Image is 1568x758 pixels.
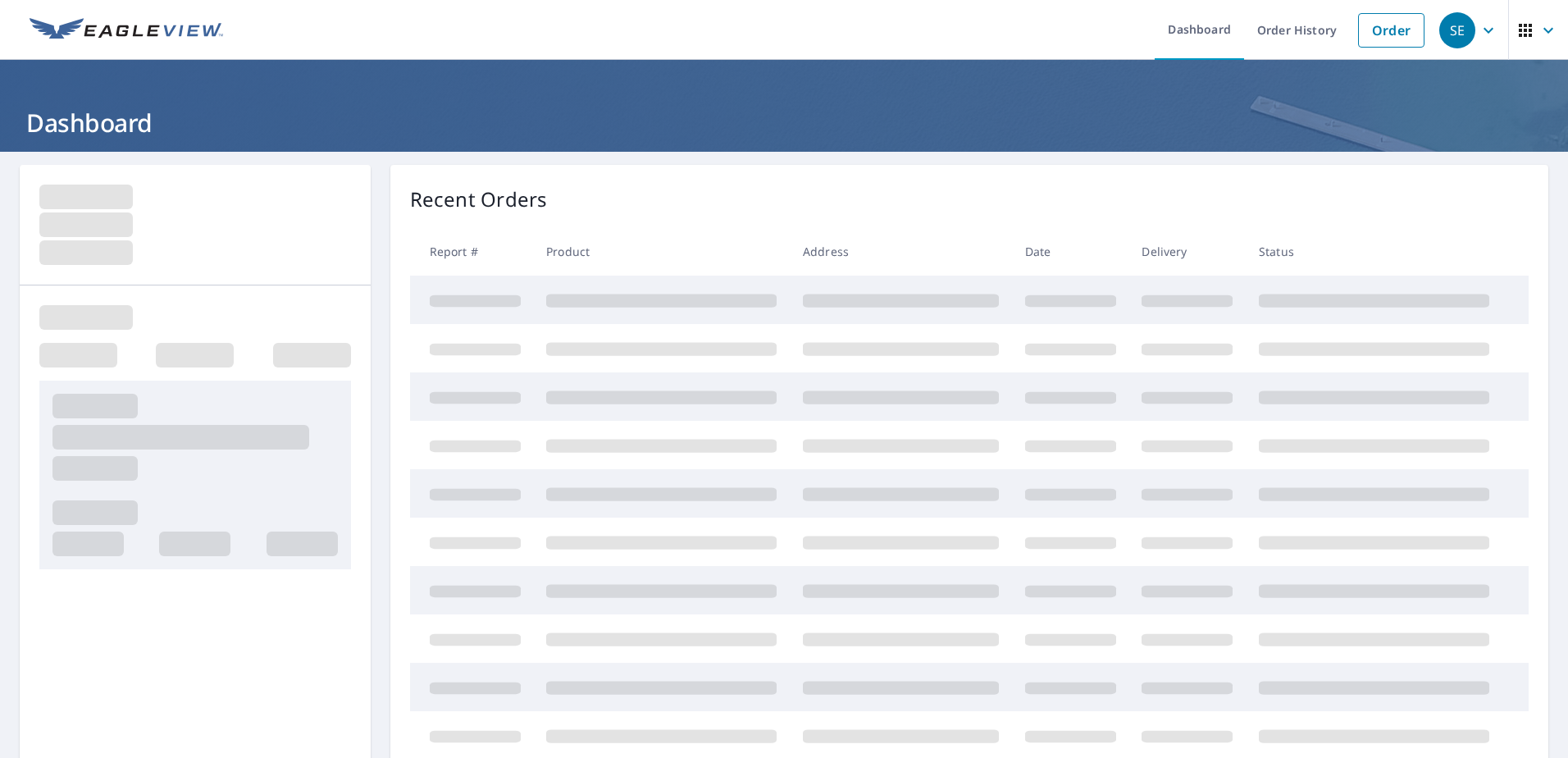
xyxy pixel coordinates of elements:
div: SE [1439,12,1475,48]
th: Report # [410,227,534,276]
th: Address [790,227,1012,276]
p: Recent Orders [410,185,548,214]
img: EV Logo [30,18,223,43]
a: Order [1358,13,1424,48]
th: Delivery [1128,227,1246,276]
th: Product [533,227,790,276]
th: Status [1246,227,1502,276]
th: Date [1012,227,1129,276]
h1: Dashboard [20,106,1548,139]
